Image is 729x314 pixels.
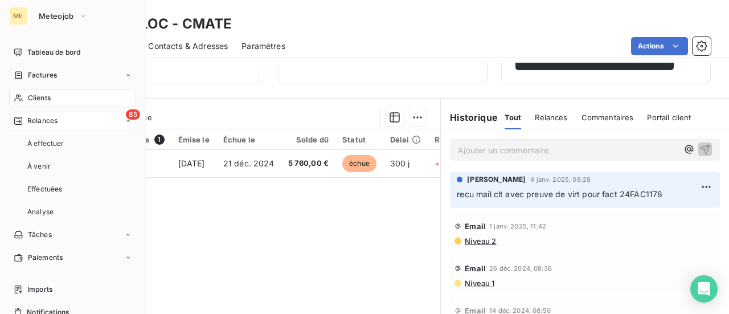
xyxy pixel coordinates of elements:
span: Relances [27,116,58,126]
span: Meteojob [39,11,74,21]
div: Délai [390,135,421,144]
span: Analyse [27,207,54,217]
span: Email [465,222,486,231]
div: Statut [342,135,376,144]
span: Imports [27,284,52,295]
span: Contacts & Adresses [148,40,228,52]
div: Retard [435,135,471,144]
span: +270 j [435,158,459,168]
div: Open Intercom Messenger [690,275,718,303]
span: Niveau 1 [464,279,494,288]
span: Voir [529,54,649,63]
span: 5 760,00 € [288,158,329,169]
span: 300 j [390,158,410,168]
span: Niveau 2 [464,236,496,246]
div: Solde dû [288,135,329,144]
span: Portail client [647,113,691,122]
span: 21 déc. 2024 [223,158,275,168]
span: 85 [126,109,140,120]
span: Paramètres [241,40,285,52]
span: À venir [27,161,51,172]
h3: MATELOC - CMATE [100,14,232,34]
span: Tâches [28,230,52,240]
div: ME [9,7,27,25]
span: Clients [28,93,51,103]
span: 26 déc. 2024, 08:36 [489,265,552,272]
span: échue [342,155,376,172]
span: À effectuer [27,138,64,149]
span: Relances [535,113,567,122]
span: Paiements [28,252,63,263]
span: Tout [505,113,522,122]
h6: Historique [441,111,498,124]
div: Émise le [178,135,210,144]
div: Échue le [223,135,275,144]
span: [DATE] [178,158,205,168]
span: Factures [28,70,57,80]
button: Actions [631,37,688,55]
span: 14 déc. 2024, 08:50 [489,307,551,314]
span: Commentaires [581,113,634,122]
span: Tableau de bord [27,47,80,58]
span: 4 janv. 2025, 08:28 [530,176,591,183]
span: [PERSON_NAME] [467,174,526,185]
span: recu mail clt avec preuve de virt pour fact 24FAC1178 [457,189,662,199]
span: 1 [154,134,165,145]
span: Effectuées [27,184,63,194]
span: 1 janv. 2025, 11:42 [489,223,546,230]
span: Email [465,264,486,273]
